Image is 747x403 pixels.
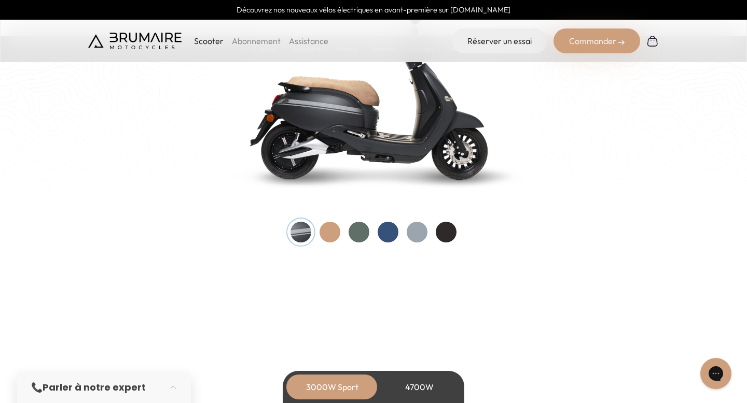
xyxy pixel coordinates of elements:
[695,354,737,393] iframe: Gorgias live chat messenger
[194,35,224,47] p: Scooter
[554,28,640,53] div: Commander
[618,39,625,46] img: right-arrow-2.png
[646,35,659,47] img: Panier
[232,36,281,46] a: Abonnement
[290,375,374,399] div: 3000W Sport
[452,28,547,53] a: Réserver un essai
[378,375,461,399] div: 4700W
[88,33,182,49] img: Brumaire Motocycles
[289,36,328,46] a: Assistance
